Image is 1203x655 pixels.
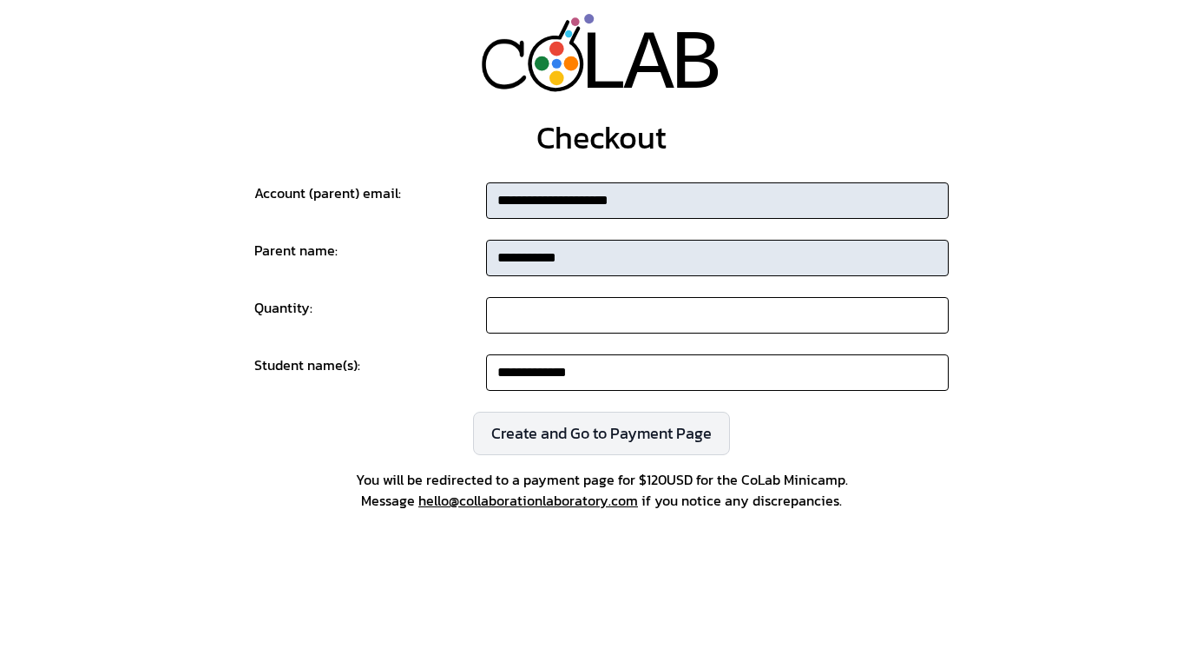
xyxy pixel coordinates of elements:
div: Parent name: [254,240,486,276]
a: LAB [439,14,763,92]
div: L [578,15,628,116]
div: Student name(s): [254,354,486,391]
div: Quantity: [254,297,486,334]
div: Checkout [536,120,667,155]
button: Create and Go to Payment Page [473,412,730,455]
div: A [624,15,674,116]
div: B [671,15,721,116]
span: You will be redirected to a payment page for $ 120 USD for the CoLab Minicamp . Message if you no... [254,469,949,511]
div: Account (parent) email: [254,182,486,219]
a: hello@​collaboration​laboratory​.com [418,490,638,511]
